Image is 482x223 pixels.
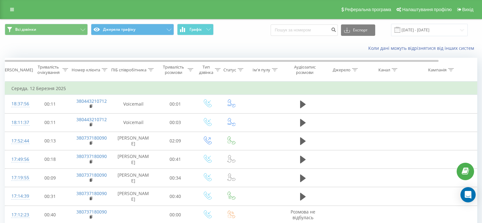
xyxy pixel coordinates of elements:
div: Ім'я пулу [253,67,270,73]
div: 18:37:56 [11,98,24,110]
td: 00:13 [30,132,70,150]
button: Експорт [341,24,375,36]
div: 17:14:39 [11,190,24,202]
div: ПІБ співробітника [111,67,146,73]
td: Voicemail [111,95,156,113]
td: [PERSON_NAME] [111,169,156,187]
span: Всі дзвінки [15,27,36,32]
input: Пошук за номером [271,24,338,36]
div: 18:11:37 [11,116,24,129]
button: Графік [177,24,214,35]
div: Тип дзвінка [199,64,213,75]
div: Open Intercom Messenger [460,187,476,202]
td: [PERSON_NAME] [111,150,156,168]
div: [PERSON_NAME] [1,67,33,73]
td: 00:18 [30,150,70,168]
button: Джерела трафіку [91,24,174,35]
td: 02:09 [156,132,195,150]
span: Реферальна програма [345,7,391,12]
td: 00:31 [30,187,70,206]
div: Статус [223,67,236,73]
div: Тривалість очікування [36,64,61,75]
td: [PERSON_NAME] [111,187,156,206]
td: 00:40 [156,187,195,206]
td: [PERSON_NAME] [111,132,156,150]
div: Аудіозапис розмови [289,64,320,75]
td: Voicemail [111,113,156,132]
div: Номер клієнта [72,67,100,73]
td: 00:03 [156,113,195,132]
a: 380737180090 [76,172,107,178]
div: Кампанія [428,67,447,73]
a: 380737180090 [76,209,107,215]
a: 380737180090 [76,153,107,159]
button: Всі дзвінки [5,24,88,35]
td: 00:09 [30,169,70,187]
span: Графік [190,27,202,32]
td: 00:41 [156,150,195,168]
span: Розмова не відбулась [291,209,315,220]
span: Вихід [462,7,473,12]
div: Джерело [333,67,350,73]
td: 00:11 [30,95,70,113]
td: 00:01 [156,95,195,113]
td: 00:11 [30,113,70,132]
a: 380443210712 [76,98,107,104]
div: Канал [378,67,390,73]
div: 17:49:56 [11,153,24,166]
td: 00:34 [156,169,195,187]
a: 380737180090 [76,190,107,196]
a: Коли дані можуть відрізнятися вiд інших систем [368,45,477,51]
a: 380737180090 [76,135,107,141]
span: Налаштування профілю [402,7,452,12]
div: Тривалість розмови [161,64,186,75]
a: 380443210712 [76,116,107,122]
div: 17:52:44 [11,135,24,147]
div: 17:19:55 [11,172,24,184]
div: 17:12:23 [11,209,24,221]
